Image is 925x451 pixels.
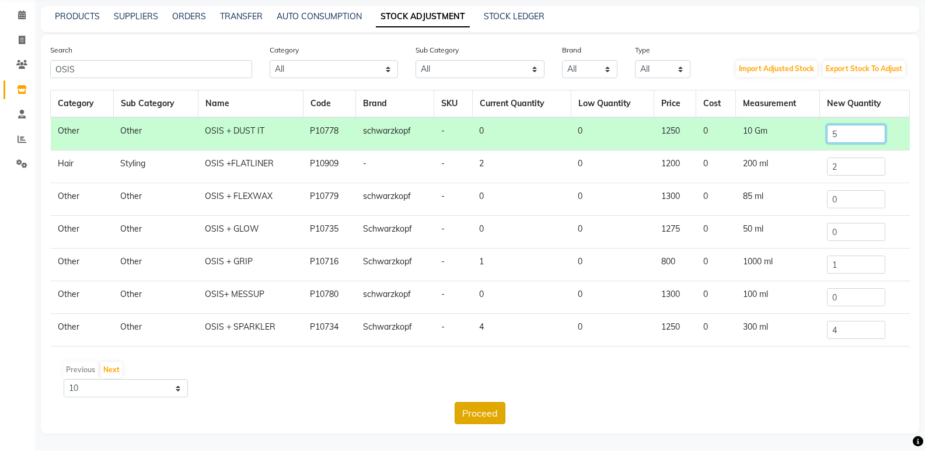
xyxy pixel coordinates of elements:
[571,249,654,281] td: 0
[736,117,820,151] td: 10 Gm
[356,183,434,216] td: schwarzkopf
[303,249,356,281] td: P10716
[472,117,571,151] td: 0
[303,151,356,183] td: P10909
[113,314,198,347] td: Other
[51,314,114,347] td: Other
[571,314,654,347] td: 0
[820,90,910,118] th: New Quantity
[571,151,654,183] td: 0
[823,61,905,77] button: Export Stock To Adjust
[303,183,356,216] td: P10779
[434,314,473,347] td: -
[434,151,473,183] td: -
[303,117,356,151] td: P10778
[51,249,114,281] td: Other
[198,183,303,216] td: OSIS + FLEXWAX
[376,6,470,27] a: STOCK ADJUSTMENT
[696,216,736,249] td: 0
[654,90,696,118] th: Price
[51,151,114,183] td: Hair
[472,183,571,216] td: 0
[198,249,303,281] td: OSIS + GRIP
[50,45,72,55] label: Search
[277,11,362,22] a: AUTO CONSUMPTION
[472,314,571,347] td: 4
[654,314,696,347] td: 1250
[434,249,473,281] td: -
[736,61,817,77] button: Import Adjusted Stock
[50,60,252,78] input: Search Product
[571,281,654,314] td: 0
[696,249,736,281] td: 0
[472,281,571,314] td: 0
[434,183,473,216] td: -
[736,183,820,216] td: 85 ml
[356,249,434,281] td: Schwarzkopf
[51,216,114,249] td: Other
[571,117,654,151] td: 0
[198,216,303,249] td: OSIS + GLOW
[472,151,571,183] td: 2
[635,45,650,55] label: Type
[303,314,356,347] td: P10734
[198,90,303,118] th: Name
[113,151,198,183] td: Styling
[571,90,654,118] th: Low Quantity
[736,249,820,281] td: 1000 ml
[562,45,581,55] label: Brand
[654,151,696,183] td: 1200
[198,117,303,151] td: OSIS + DUST IT
[303,216,356,249] td: P10735
[472,90,571,118] th: Current Quantity
[51,90,114,118] th: Category
[736,314,820,347] td: 300 ml
[356,314,434,347] td: Schwarzkopf
[303,90,356,118] th: Code
[55,11,100,22] a: PRODUCTS
[113,183,198,216] td: Other
[356,281,434,314] td: schwarzkopf
[270,45,299,55] label: Category
[220,11,263,22] a: TRANSFER
[51,117,114,151] td: Other
[172,11,206,22] a: ORDERS
[484,11,544,22] a: STOCK LEDGER
[113,216,198,249] td: Other
[113,281,198,314] td: Other
[654,183,696,216] td: 1300
[356,117,434,151] td: schwarzkopf
[654,281,696,314] td: 1300
[654,117,696,151] td: 1250
[416,45,459,55] label: Sub Category
[51,183,114,216] td: Other
[198,281,303,314] td: OSIS+ MESSUP
[100,362,123,378] button: Next
[198,151,303,183] td: OSIS +FLATLINER
[434,281,473,314] td: -
[736,90,820,118] th: Measurement
[736,281,820,314] td: 100 ml
[455,402,505,424] button: Proceed
[696,314,736,347] td: 0
[434,117,473,151] td: -
[696,90,736,118] th: Cost
[472,216,571,249] td: 0
[113,90,198,118] th: Sub Category
[356,216,434,249] td: Schwarzkopf
[736,151,820,183] td: 200 ml
[113,117,198,151] td: Other
[696,151,736,183] td: 0
[696,281,736,314] td: 0
[356,90,434,118] th: Brand
[696,117,736,151] td: 0
[113,249,198,281] td: Other
[51,281,114,314] td: Other
[696,183,736,216] td: 0
[654,249,696,281] td: 800
[434,216,473,249] td: -
[571,183,654,216] td: 0
[303,281,356,314] td: P10780
[571,216,654,249] td: 0
[114,11,158,22] a: SUPPLIERS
